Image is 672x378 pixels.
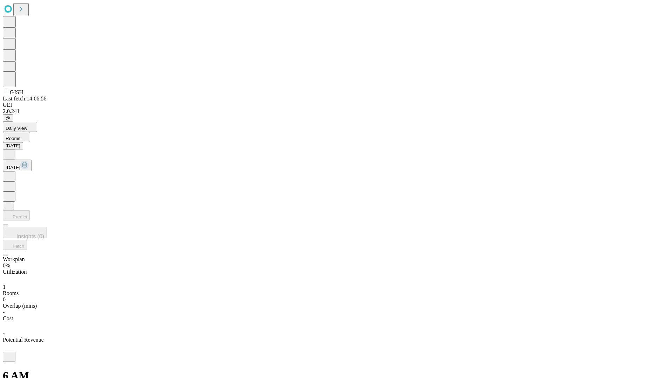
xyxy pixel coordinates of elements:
button: Rooms [3,132,30,142]
div: 2.0.241 [3,108,669,114]
span: Daily View [6,126,27,131]
span: Overlap (mins) [3,303,37,309]
span: Rooms [6,136,20,141]
span: 0% [3,262,10,268]
span: 1 [3,284,6,290]
button: Fetch [3,240,27,250]
button: Daily View [3,122,37,132]
button: Insights (0) [3,227,47,238]
span: Potential Revenue [3,337,44,343]
span: 0 [3,296,6,302]
span: Cost [3,315,13,321]
span: Last fetch: 14:06:56 [3,96,47,101]
span: Rooms [3,290,19,296]
button: [DATE] [3,142,23,149]
span: - [3,330,5,336]
span: Utilization [3,269,27,275]
span: Insights (0) [16,233,44,239]
button: @ [3,114,13,122]
button: Predict [3,210,30,220]
span: [DATE] [6,165,20,170]
div: GEI [3,102,669,108]
span: - [3,309,5,315]
button: [DATE] [3,160,31,171]
span: Workplan [3,256,25,262]
span: GJSH [10,89,23,95]
span: @ [6,115,10,121]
